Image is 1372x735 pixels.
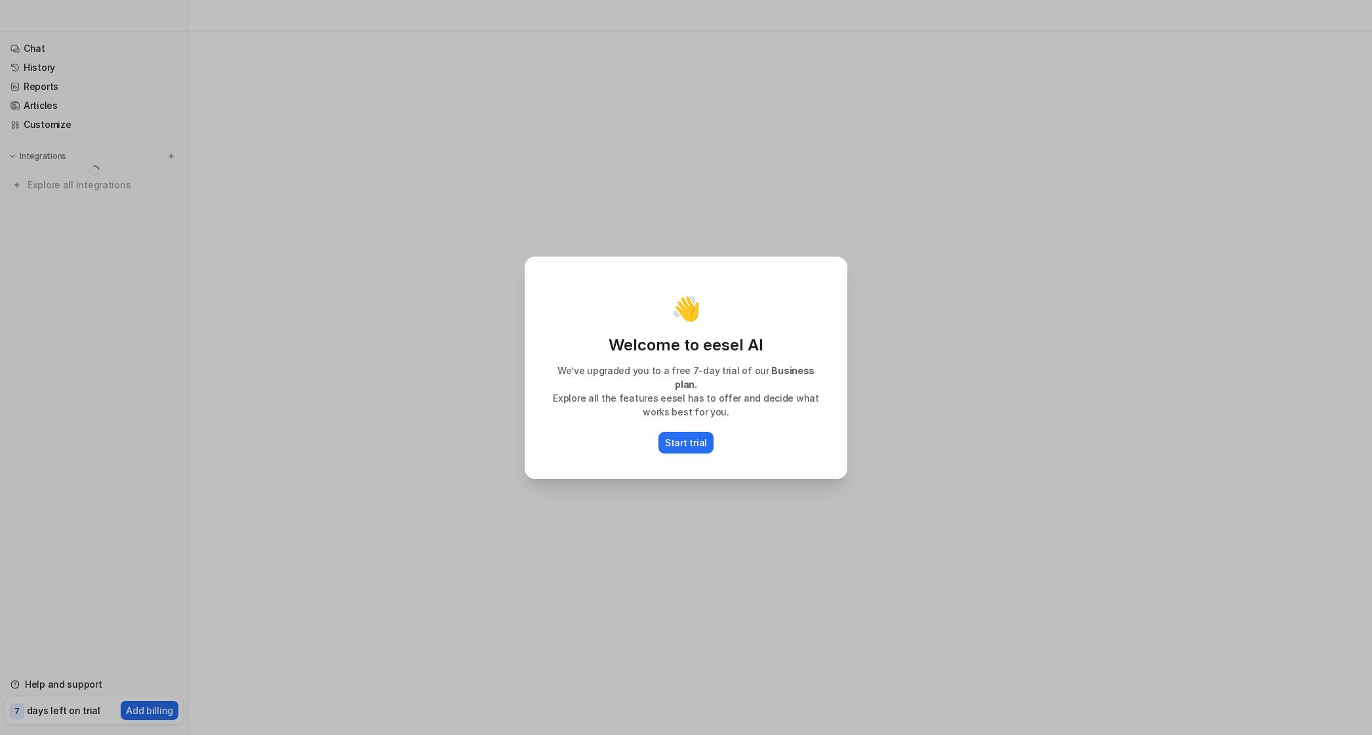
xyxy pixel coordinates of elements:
p: 👋 [672,295,701,322]
p: We’ve upgraded you to a free 7-day trial of our [540,364,832,391]
p: Start trial [665,436,707,450]
p: Explore all the features eesel has to offer and decide what works best for you. [540,391,832,419]
button: Start trial [658,432,714,453]
p: Welcome to eesel AI [540,335,832,356]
